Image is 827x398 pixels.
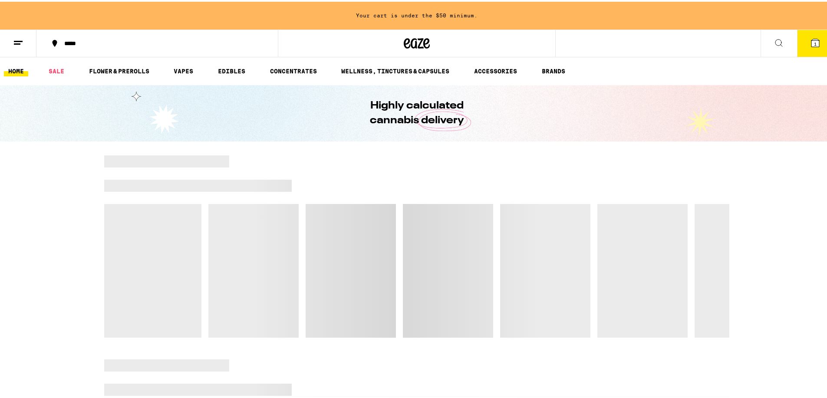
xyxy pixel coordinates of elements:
[266,64,321,75] a: CONCENTRATES
[5,6,63,13] span: Hi. Need any help?
[214,64,250,75] a: EDIBLES
[44,64,69,75] a: SALE
[313,74,323,83] img: 81f27c5c-57f6-44aa-9514-2feda04d171f.png
[4,11,30,36] img: smile_yellow.png
[40,28,201,49] div: Give $30, Get $40!
[537,64,570,75] a: BRANDS
[814,39,817,45] span: 1
[85,64,154,75] a: FLOWER & PREROLLS
[345,97,488,126] h1: Highly calculated cannabis delivery
[4,64,28,75] a: HOME
[316,0,363,34] img: Vector.png
[169,64,198,75] a: VAPES
[470,64,521,75] a: ACCESSORIES
[41,49,146,71] div: Refer a friend with [PERSON_NAME]
[337,64,454,75] a: WELLNESS, TINCTURES & CAPSULES
[226,31,337,58] button: Redirect to URL
[33,68,42,77] img: star.png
